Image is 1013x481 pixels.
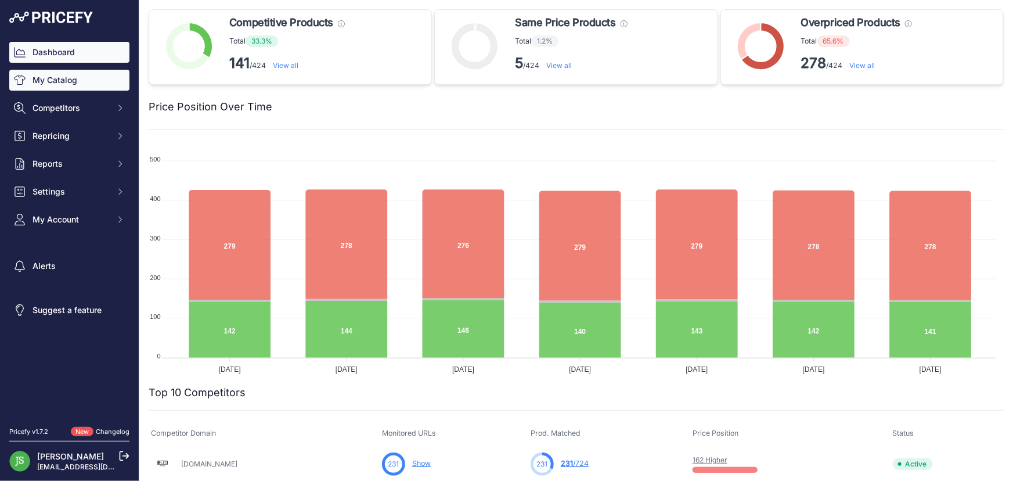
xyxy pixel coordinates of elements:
button: Competitors [9,98,129,119]
strong: 5 [515,55,523,71]
span: Price Position [693,429,738,437]
a: View all [850,61,875,70]
h2: Top 10 Competitors [149,385,246,401]
span: 231 [561,459,573,468]
tspan: [DATE] [569,366,591,374]
span: Same Price Products [515,15,615,31]
nav: Sidebar [9,42,129,413]
a: 162 Higher [693,455,727,464]
p: Total [229,35,345,47]
h2: Price Position Over Time [149,99,272,115]
a: My Catalog [9,70,129,91]
p: Total [801,35,912,47]
span: Competitor Domain [151,429,216,437]
a: Changelog [96,428,129,436]
span: My Account [33,214,109,225]
tspan: 500 [150,156,160,163]
tspan: 400 [150,195,160,202]
a: Show [412,459,431,468]
a: View all [273,61,298,70]
tspan: 0 [157,353,160,360]
tspan: [DATE] [452,366,474,374]
span: Competitors [33,102,109,114]
span: 231 [537,459,548,469]
p: Total [515,35,627,47]
a: [PERSON_NAME] [37,451,104,461]
p: /424 [515,54,627,73]
button: Reports [9,153,129,174]
a: 231/724 [561,459,589,468]
button: My Account [9,209,129,230]
tspan: [DATE] [686,366,708,374]
a: View all [546,61,572,70]
button: Repricing [9,125,129,146]
button: Settings [9,181,129,202]
span: Status [893,429,914,437]
a: Alerts [9,256,129,277]
p: /424 [229,54,345,73]
a: [DOMAIN_NAME] [181,460,237,468]
p: /424 [801,54,912,73]
span: New [71,427,93,437]
span: Repricing [33,130,109,142]
span: Monitored URLs [382,429,436,437]
tspan: [DATE] [920,366,942,374]
tspan: 100 [150,313,160,320]
span: Settings [33,186,109,198]
a: Dashboard [9,42,129,63]
tspan: [DATE] [803,366,825,374]
strong: 278 [801,55,827,71]
span: 231 [388,459,399,469]
span: 33.3% [246,35,278,47]
tspan: [DATE] [219,366,241,374]
span: Prod. Matched [531,429,581,437]
tspan: 300 [150,235,160,242]
tspan: 200 [150,274,160,281]
span: Overpriced Products [801,15,900,31]
tspan: [DATE] [336,366,358,374]
span: 1.2% [531,35,558,47]
span: 65.6% [817,35,850,47]
a: Suggest a feature [9,300,129,321]
strong: 141 [229,55,250,71]
a: [EMAIL_ADDRESS][DOMAIN_NAME] [37,462,158,471]
span: Active [893,458,933,470]
span: Reports [33,158,109,170]
span: Competitive Products [229,15,333,31]
div: Pricefy v1.7.2 [9,427,48,437]
img: Pricefy Logo [9,12,93,23]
